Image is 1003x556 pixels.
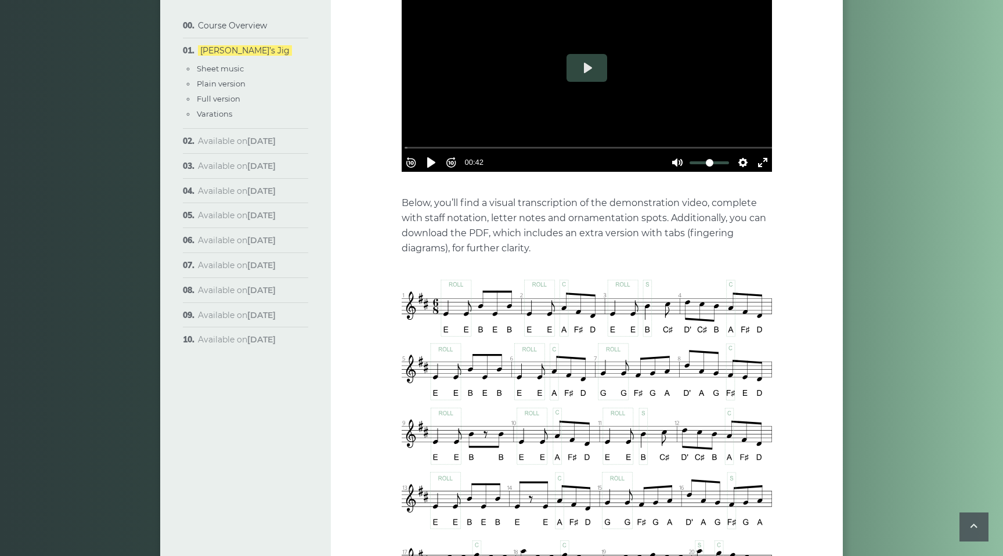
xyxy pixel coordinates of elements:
strong: [DATE] [247,310,276,320]
strong: [DATE] [247,235,276,245]
a: Course Overview [198,20,267,31]
a: Plain version [197,79,246,88]
a: [PERSON_NAME]’s Jig [198,45,292,56]
strong: [DATE] [247,260,276,270]
a: Sheet music [197,64,244,73]
strong: [DATE] [247,186,276,196]
p: Below, you’ll find a visual transcription of the demonstration video, complete with staff notatio... [402,196,772,256]
strong: [DATE] [247,210,276,221]
span: Available on [198,260,276,270]
span: Available on [198,235,276,245]
strong: [DATE] [247,161,276,171]
span: Available on [198,310,276,320]
span: Available on [198,210,276,221]
strong: [DATE] [247,334,276,345]
span: Available on [198,186,276,196]
strong: [DATE] [247,285,276,295]
a: Full version [197,94,240,103]
span: Available on [198,285,276,295]
span: Available on [198,334,276,345]
a: Varations [197,109,232,118]
strong: [DATE] [247,136,276,146]
span: Available on [198,136,276,146]
span: Available on [198,161,276,171]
